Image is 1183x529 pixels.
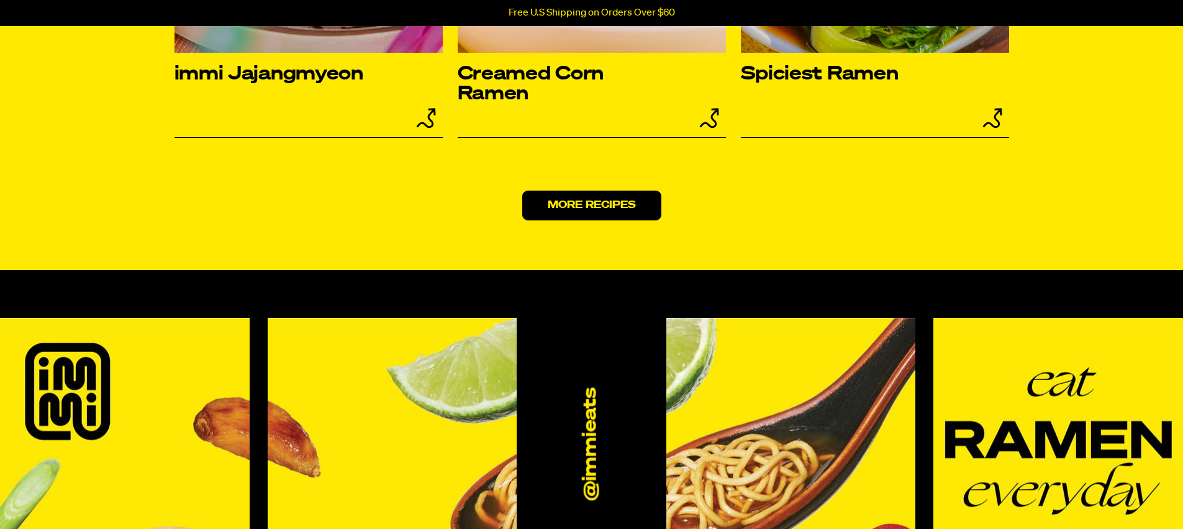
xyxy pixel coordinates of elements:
[741,65,956,84] h3: Spiciest Ramen
[581,387,602,500] a: @immieats
[522,191,661,220] a: More Recipes
[458,65,673,104] h3: Creamed Corn Ramen
[509,7,675,19] p: Free U.S Shipping on Orders Over $60
[175,65,390,84] h3: immi Jajangmyeon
